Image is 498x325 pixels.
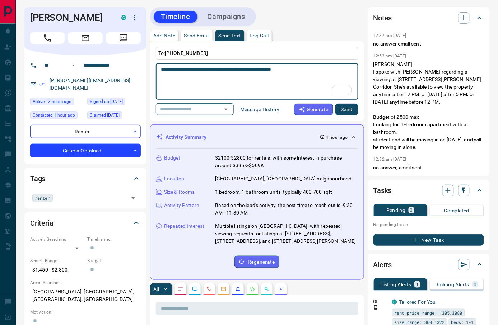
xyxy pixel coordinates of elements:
[381,282,412,287] p: Listing Alerts
[178,286,183,292] svg: Notes
[30,279,141,286] p: Areas Searched:
[69,61,78,70] button: Open
[250,33,269,38] p: Log Call
[50,77,131,91] a: [PERSON_NAME][EMAIL_ADDRESS][DOMAIN_NAME]
[33,112,75,119] span: Contacted 1 hour ago
[221,104,231,114] button: Open
[166,133,206,141] p: Activity Summary
[373,9,484,27] div: Notes
[215,175,352,183] p: [GEOGRAPHIC_DATA], [GEOGRAPHIC_DATA] neighbourhood
[373,256,484,273] div: Alerts
[373,40,484,48] p: no answer email sent
[121,15,126,20] div: condos.ca
[278,286,284,292] svg: Agent Actions
[250,286,255,292] svg: Requests
[87,236,141,242] p: Timeframe:
[373,12,392,24] h2: Notes
[90,98,123,105] span: Signed up [DATE]
[164,154,181,162] p: Budget
[30,111,84,121] div: Wed Oct 15 2025
[161,66,353,97] textarea: To enrich screen reader interactions, please activate Accessibility in Grammarly extension settings
[30,32,65,44] span: Call
[392,300,397,305] div: condos.ca
[386,208,406,213] p: Pending
[30,258,84,264] p: Search Range:
[30,264,84,276] p: $1,450 - $2,800
[373,164,484,171] p: no answer, email sent
[373,157,406,162] p: 12:32 am [DATE]
[30,12,111,23] h1: [PERSON_NAME]
[30,170,141,187] div: Tags
[30,98,84,108] div: Tue Oct 14 2025
[373,305,378,310] svg: Push Notification Only
[164,188,195,196] p: Size & Rooms
[30,309,141,315] p: Motivation:
[373,53,406,58] p: 12:53 am [DATE]
[215,202,358,217] p: Based on the lead's activity, the best time to reach out is: 9:30 AM - 11:30 AM
[154,11,197,23] button: Timeline
[35,194,50,202] span: renter
[106,32,141,44] span: Message
[373,33,406,38] p: 12:37 am [DATE]
[234,256,279,268] button: Regenerate
[30,173,45,184] h2: Tags
[30,236,84,242] p: Actively Searching:
[416,282,419,287] p: 1
[410,208,413,213] p: 0
[444,208,470,213] p: Completed
[218,33,241,38] p: Send Text
[184,33,210,38] p: Send Email
[373,234,484,246] button: New Task
[87,258,141,264] p: Budget:
[399,299,436,305] a: Tailored For You
[435,282,469,287] p: Building Alerts
[373,185,392,196] h2: Tasks
[164,202,199,209] p: Activity Pattern
[30,125,141,138] div: Renter
[153,287,159,292] p: All
[373,182,484,199] div: Tasks
[33,98,71,105] span: Active 13 hours ago
[294,104,333,115] button: Generate
[215,154,358,169] p: $2100-$2800 for rentals, with some interest in purchase around $395K-$509K
[30,217,53,229] h2: Criteria
[235,286,241,292] svg: Listing Alerts
[30,286,141,305] p: [GEOGRAPHIC_DATA], [GEOGRAPHIC_DATA], [GEOGRAPHIC_DATA], [GEOGRAPHIC_DATA]
[192,286,198,292] svg: Lead Browsing Activity
[373,219,484,230] p: No pending tasks
[221,286,227,292] svg: Emails
[264,286,270,292] svg: Opportunities
[68,32,103,44] span: Email
[153,33,175,38] p: Add Note
[165,50,208,56] span: [PHONE_NUMBER]
[474,282,476,287] p: 0
[373,298,388,305] p: Off
[395,309,462,316] span: rent price range: 1305,3080
[326,134,348,141] p: 1 hour ago
[206,286,212,292] svg: Calls
[236,104,284,115] button: Message History
[164,175,184,183] p: Location
[200,11,252,23] button: Campaigns
[128,193,138,203] button: Open
[156,131,358,144] div: Activity Summary1 hour ago
[30,215,141,232] div: Criteria
[373,259,392,270] h2: Alerts
[156,47,358,60] p: To:
[87,98,141,108] div: Thu Sep 18 2025
[164,222,204,230] p: Repeated Interest
[335,104,358,115] button: Send
[87,111,141,121] div: Thu Sep 18 2025
[39,82,45,87] svg: Email Verified
[30,144,141,157] div: Criteria Obtained
[373,61,484,151] p: [PERSON_NAME] I spoke with [PERSON_NAME] regarding a viewing at [STREET_ADDRESS][PERSON_NAME] Cor...
[215,188,332,196] p: 1 bedroom, 1 bathroom units, typically 400-700 sqft
[215,222,358,245] p: Multiple listings on [GEOGRAPHIC_DATA], with repeated viewing requests for listings at [STREET_AD...
[90,112,120,119] span: Claimed [DATE]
